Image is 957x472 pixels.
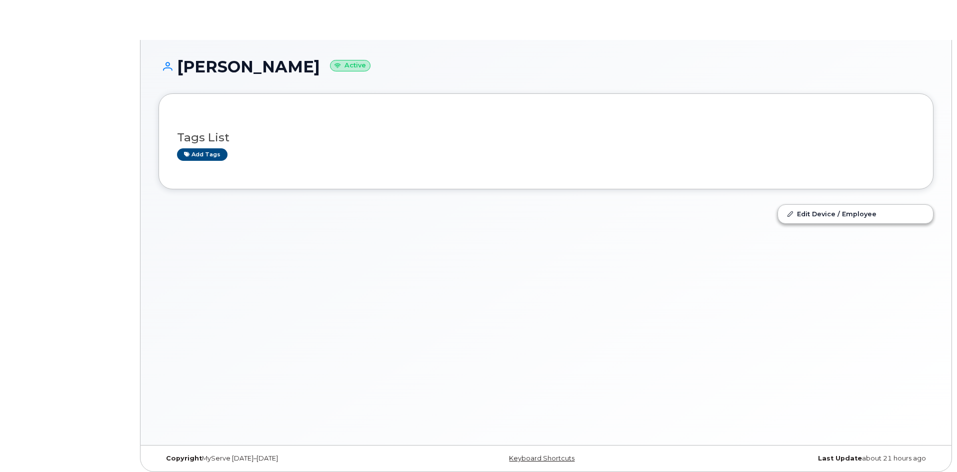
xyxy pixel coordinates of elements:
div: about 21 hours ago [675,455,933,463]
strong: Last Update [818,455,862,462]
strong: Copyright [166,455,202,462]
small: Active [330,60,370,71]
h3: Tags List [177,131,915,144]
h1: [PERSON_NAME] [158,58,933,75]
div: MyServe [DATE]–[DATE] [158,455,417,463]
a: Keyboard Shortcuts [509,455,574,462]
a: Edit Device / Employee [778,205,933,223]
a: Add tags [177,148,227,161]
